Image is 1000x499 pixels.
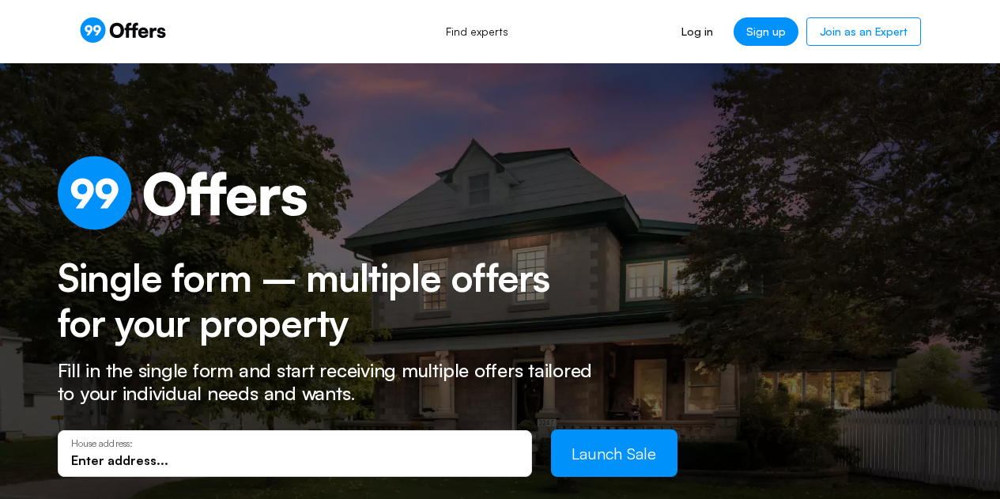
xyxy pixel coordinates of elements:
[58,359,611,405] p: Fill in the single form and start receiving multiple offers tailored to your individual needs and...
[572,444,656,463] span: Launch Sale
[806,17,921,46] a: Join as an Expert
[669,17,725,46] a: Log in
[58,255,583,346] h2: Single form – multiple offers for your property
[428,14,526,49] a: Find experts
[71,438,519,449] p: House address:
[71,452,519,469] input: Enter address...
[551,429,677,477] button: Launch Sale
[734,17,798,46] a: Sign up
